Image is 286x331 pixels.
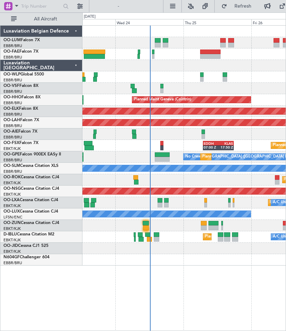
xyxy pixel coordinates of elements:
span: N604GF [3,255,20,259]
span: OO-FAE [3,50,19,54]
a: D-IBLUCessna Citation M2 [3,232,54,236]
a: OO-ROKCessna Citation CJ4 [3,175,59,179]
span: OO-LAH [3,118,20,122]
a: OO-ELKFalcon 8X [3,107,38,111]
a: EBBR/BRU [3,89,22,94]
div: 07:00 Z [204,145,218,149]
a: EBBR/BRU [3,169,22,174]
span: All Aircraft [18,17,73,21]
a: OO-JIDCessna CJ1 525 [3,244,48,248]
a: EBKT/KJK [3,249,21,254]
span: OO-LUX [3,209,20,214]
a: EBBR/BRU [3,78,22,83]
a: OO-HHOFalcon 8X [3,95,41,99]
a: LFSN/ENC [3,215,23,220]
a: EBBR/BRU [3,135,22,140]
a: EBBR/BRU [3,112,22,117]
div: Planned Maint Geneva (Cointrin) [134,95,191,105]
a: EBBR/BRU [3,260,22,266]
a: EBKT/KJK [3,192,21,197]
a: EBBR/BRU [3,100,22,106]
a: OO-GPEFalcon 900EX EASy II [3,152,61,156]
a: OO-FAEFalcon 7X [3,50,38,54]
a: EBBR/BRU [3,158,22,163]
a: OO-ZUNCessna Citation CJ4 [3,221,59,225]
a: OO-LXACessna Citation CJ4 [3,198,58,202]
a: OO-LUMFalcon 7X [3,38,40,42]
span: OO-LXA [3,198,20,202]
a: EBKT/KJK [3,180,21,186]
a: N604GFChallenger 604 [3,255,50,259]
span: OO-LUM [3,38,21,42]
a: OO-NSGCessna Citation CJ4 [3,187,59,191]
div: Planned Maint Nice ([GEOGRAPHIC_DATA]) [205,232,282,242]
a: OO-AIEFalcon 7X [3,129,37,134]
div: EDDH [204,141,218,145]
input: Trip Number [21,1,61,11]
span: Refresh [229,4,258,9]
span: OO-NSG [3,187,21,191]
a: EBKT/KJK [3,203,21,208]
button: Refresh [218,1,260,12]
span: OO-SLM [3,164,20,168]
span: D-IBLU [3,232,17,236]
span: OO-GPE [3,152,20,156]
span: OO-FSX [3,141,19,145]
a: EBBR/BRU [3,43,22,48]
div: Thu 25 [184,19,251,25]
a: OO-LAHFalcon 7X [3,118,39,122]
a: EBKT/KJK [3,238,21,243]
div: 17:50 Z [218,145,233,149]
a: OO-SLMCessna Citation XLS [3,164,59,168]
span: OO-ROK [3,175,21,179]
span: OO-ZUN [3,221,21,225]
span: OO-HHO [3,95,21,99]
button: All Aircraft [8,14,75,25]
div: KLAS [218,141,233,145]
span: OO-WLP [3,72,20,77]
a: EBKT/KJK [3,146,21,151]
a: OO-LUXCessna Citation CJ4 [3,209,58,214]
a: OO-FSXFalcon 7X [3,141,38,145]
a: OO-WLPGlobal 5500 [3,72,44,77]
span: OO-AIE [3,129,18,134]
a: EBBR/BRU [3,55,22,60]
span: OO-VSF [3,84,19,88]
a: EBKT/KJK [3,226,21,231]
div: Wed 24 [115,19,183,25]
a: EBBR/BRU [3,123,22,128]
span: OO-ELK [3,107,19,111]
span: OO-JID [3,244,18,248]
div: [DATE] [84,14,96,20]
a: OO-VSFFalcon 8X [3,84,38,88]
